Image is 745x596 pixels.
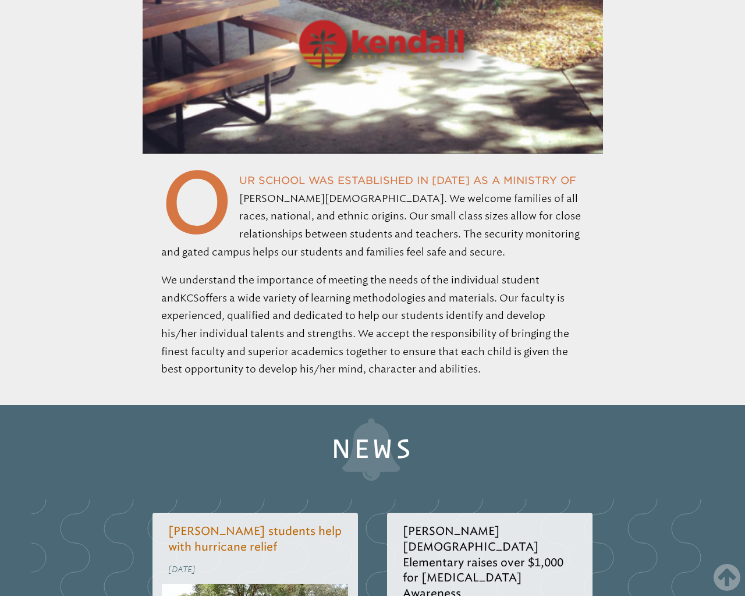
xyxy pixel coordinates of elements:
[168,524,342,554] a: [PERSON_NAME] students help with hurricane relief
[161,172,584,261] p: ur school was established in [DATE] as a ministry of [PERSON_NAME][DEMOGRAPHIC_DATA]. We welcome ...
[161,271,584,378] p: We understand the importance of meeting the needs of the individual student and offers a wide var...
[86,441,660,481] h1: News
[168,564,343,575] p: [DATE]
[161,172,233,233] span: O
[180,292,199,304] span: KCS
